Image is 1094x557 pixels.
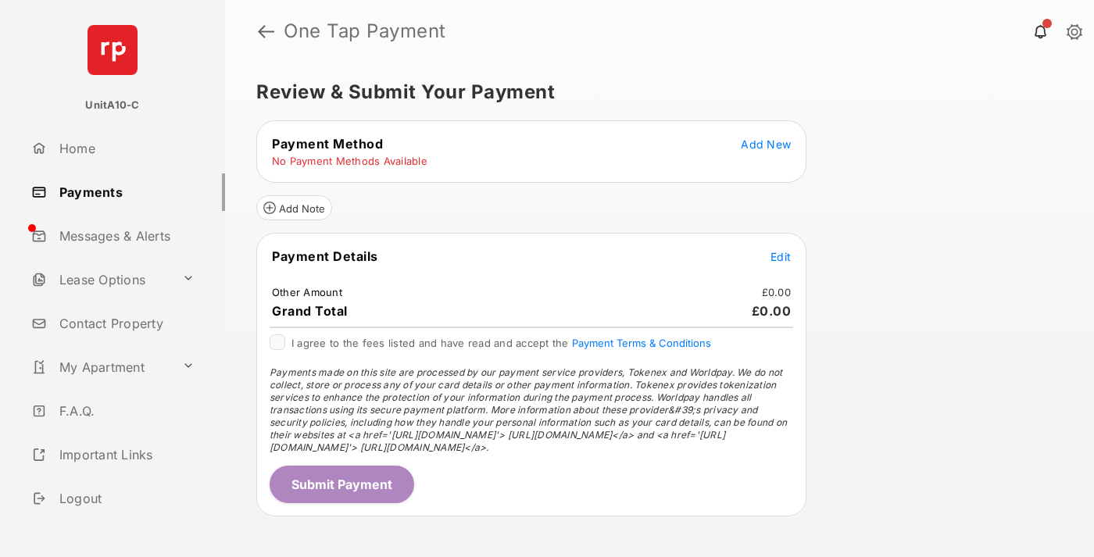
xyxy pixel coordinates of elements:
[741,136,791,152] button: Add New
[272,303,348,319] span: Grand Total
[25,261,176,298] a: Lease Options
[25,480,225,517] a: Logout
[25,392,225,430] a: F.A.Q.
[88,25,138,75] img: svg+xml;base64,PHN2ZyB4bWxucz0iaHR0cDovL3d3dy53My5vcmcvMjAwMC9zdmciIHdpZHRoPSI2NCIgaGVpZ2h0PSI2NC...
[272,248,378,264] span: Payment Details
[270,366,787,453] span: Payments made on this site are processed by our payment service providers, Tokenex and Worldpay. ...
[271,285,343,299] td: Other Amount
[752,303,792,319] span: £0.00
[256,83,1050,102] h5: Review & Submit Your Payment
[270,466,414,503] button: Submit Payment
[256,195,332,220] button: Add Note
[25,305,225,342] a: Contact Property
[770,250,791,263] span: Edit
[271,154,428,168] td: No Payment Methods Available
[761,285,792,299] td: £0.00
[25,217,225,255] a: Messages & Alerts
[291,337,711,349] span: I agree to the fees listed and have read and accept the
[741,137,791,151] span: Add New
[85,98,139,113] p: UnitA10-C
[272,136,383,152] span: Payment Method
[25,436,201,473] a: Important Links
[284,22,446,41] strong: One Tap Payment
[25,173,225,211] a: Payments
[770,248,791,264] button: Edit
[25,348,176,386] a: My Apartment
[572,337,711,349] button: I agree to the fees listed and have read and accept the
[25,130,225,167] a: Home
